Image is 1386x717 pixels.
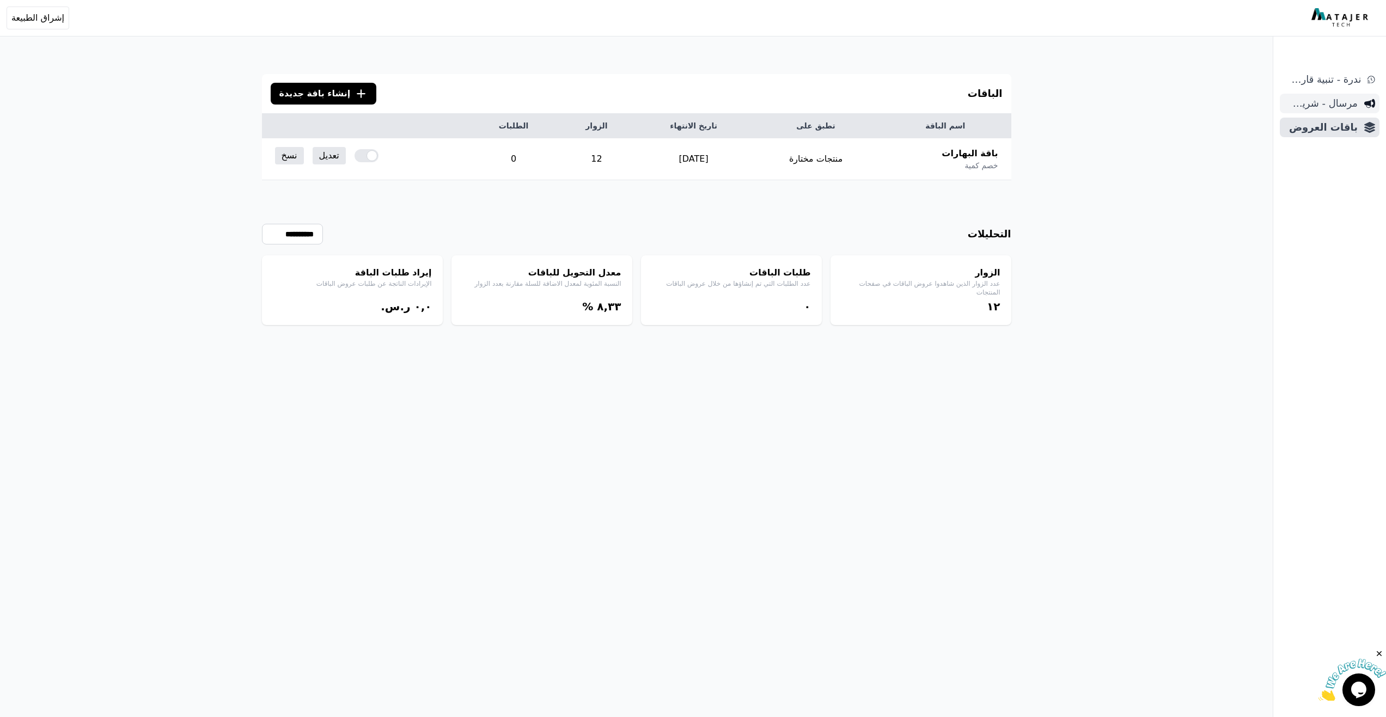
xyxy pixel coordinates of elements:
[752,114,880,138] th: تطبق على
[597,300,621,313] bdi: ٨,۳۳
[964,160,998,171] span: خصم كمية
[381,300,410,313] span: ر.س.
[841,279,1000,297] p: عدد الزوار الذين شاهدوا عروض الباقات في صفحات المنتجات
[469,138,558,180] td: 0
[1311,8,1371,28] img: MatajerTech Logo
[462,266,621,279] h4: معدل التحويل للباقات
[1318,649,1386,701] iframe: chat widget
[942,147,998,160] span: باقة البهارات
[841,266,1000,279] h4: الزوار
[968,86,1003,101] h3: الباقات
[752,138,880,180] td: منتجات مختارة
[414,300,431,313] bdi: ۰,۰
[652,279,811,288] p: عدد الطلبات التي تم إنشاؤها من خلال عروض الباقات
[582,300,593,313] span: %
[558,114,635,138] th: الزوار
[11,11,64,24] span: إشراق الطبيعة
[1284,72,1361,87] span: ندرة - تنبية قارب علي النفاذ
[313,147,346,164] a: تعديل
[271,83,377,105] button: إنشاء باقة جديدة
[635,114,752,138] th: تاريخ الانتهاء
[275,147,304,164] a: نسخ
[1284,120,1358,135] span: باقات العروض
[469,114,558,138] th: الطلبات
[652,266,811,279] h4: طلبات الباقات
[1284,96,1358,111] span: مرسال - شريط دعاية
[462,279,621,288] p: النسبة المئوية لمعدل الاضافة للسلة مقارنة بعدد الزوار
[273,279,432,288] p: الإيرادات الناتجة عن طلبات عروض الباقات
[273,266,432,279] h4: إيراد طلبات الباقة
[968,226,1011,242] h3: التحليلات
[558,138,635,180] td: 12
[880,114,1011,138] th: اسم الباقة
[841,299,1000,314] div: ١٢
[279,87,351,100] span: إنشاء باقة جديدة
[652,299,811,314] div: ۰
[635,138,752,180] td: [DATE]
[7,7,69,29] button: إشراق الطبيعة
